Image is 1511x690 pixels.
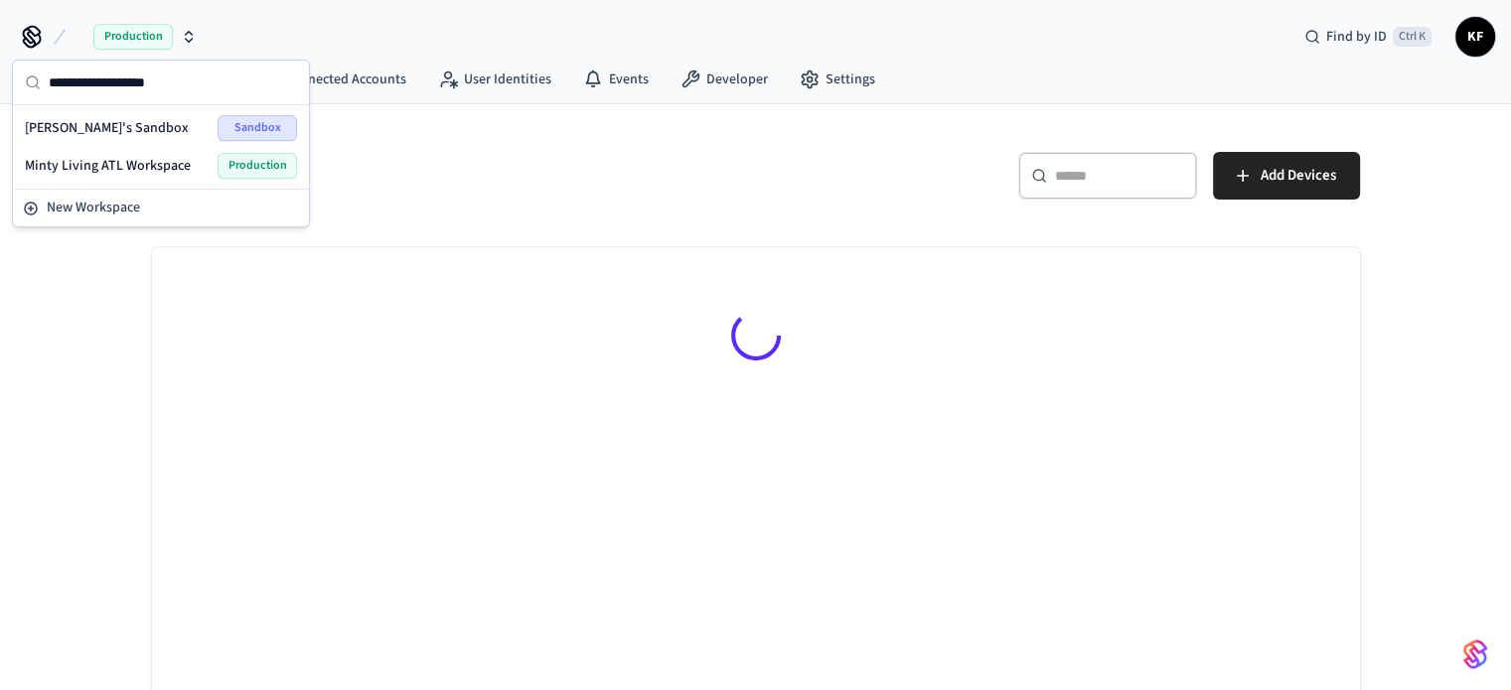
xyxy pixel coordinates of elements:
[218,115,297,141] span: Sandbox
[25,156,191,176] span: Minty Living ATL Workspace
[13,105,309,189] div: Suggestions
[784,62,891,97] a: Settings
[218,153,297,179] span: Production
[1463,638,1487,670] img: SeamLogoGradient.69752ec5.svg
[1288,19,1447,55] div: Find by IDCtrl K
[1393,27,1432,47] span: Ctrl K
[47,198,140,218] span: New Workspace
[1213,152,1360,200] button: Add Devices
[567,62,665,97] a: Events
[1261,163,1336,189] span: Add Devices
[1326,27,1387,47] span: Find by ID
[152,152,744,193] h5: Devices
[25,118,189,138] span: [PERSON_NAME]'s Sandbox
[1457,19,1493,55] span: KF
[1455,17,1495,57] button: KF
[15,192,307,224] button: New Workspace
[242,62,422,97] a: Connected Accounts
[422,62,567,97] a: User Identities
[93,24,173,50] span: Production
[665,62,784,97] a: Developer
